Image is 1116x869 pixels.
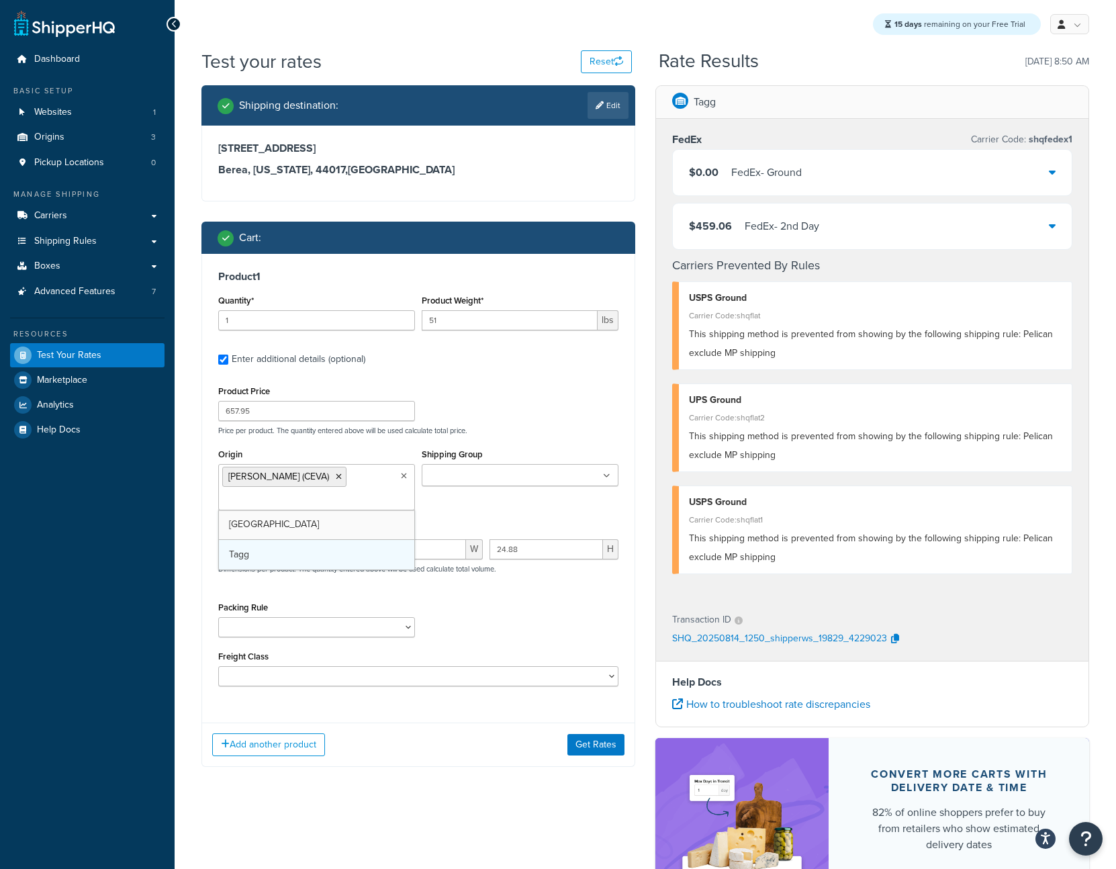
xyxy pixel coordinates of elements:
[10,189,165,200] div: Manage Shipping
[581,50,632,73] button: Reset
[10,47,165,72] a: Dashboard
[228,469,329,484] span: [PERSON_NAME] (CEVA)
[689,531,1053,564] span: This shipping method is prevented from showing by the following shipping rule: Pelican exclude MP...
[694,93,716,111] p: Tagg
[10,100,165,125] li: Websites
[10,150,165,175] li: Pickup Locations
[218,602,268,612] label: Packing Rule
[10,125,165,150] li: Origins
[1026,132,1072,146] span: shqfedex1
[689,289,1062,308] div: USPS Ground
[218,163,618,177] h3: Berea, [US_STATE], 44017 , [GEOGRAPHIC_DATA]
[894,18,922,30] strong: 15 days
[34,157,104,169] span: Pickup Locations
[689,306,1062,325] div: Carrier Code: shqflat
[689,408,1062,427] div: Carrier Code: shqflat2
[229,517,319,531] span: [GEOGRAPHIC_DATA]
[34,261,60,272] span: Boxes
[10,100,165,125] a: Websites1
[34,132,64,143] span: Origins
[229,547,249,561] span: Tagg
[567,734,624,756] button: Get Rates
[894,18,1025,30] span: remaining on your Free Trial
[218,270,618,283] h3: Product 1
[37,400,74,411] span: Analytics
[201,48,322,75] h1: Test your rates
[466,539,483,559] span: W
[219,510,414,539] a: [GEOGRAPHIC_DATA]
[422,295,483,306] label: Product Weight*
[10,125,165,150] a: Origins3
[34,54,80,65] span: Dashboard
[598,310,618,330] span: lbs
[603,539,618,559] span: H
[219,540,414,569] a: Tagg
[10,343,165,367] a: Test Your Rates
[10,85,165,97] div: Basic Setup
[10,393,165,417] a: Analytics
[672,696,870,712] a: How to troubleshoot rate discrepancies
[10,229,165,254] a: Shipping Rules
[37,424,81,436] span: Help Docs
[212,733,325,756] button: Add another product
[10,418,165,442] a: Help Docs
[672,629,887,649] p: SHQ_20250814_1250_shipperws_19829_4229023
[152,286,156,298] span: 7
[37,375,87,386] span: Marketplace
[731,163,802,182] div: FedEx - Ground
[151,132,156,143] span: 3
[239,99,338,111] h2: Shipping destination :
[659,51,759,72] h2: Rate Results
[689,429,1053,462] span: This shipping method is prevented from showing by the following shipping rule: Pelican exclude MP...
[10,203,165,228] a: Carriers
[672,674,1072,690] h4: Help Docs
[10,279,165,304] a: Advanced Features7
[218,449,242,459] label: Origin
[218,651,269,661] label: Freight Class
[689,218,732,234] span: $459.06
[153,107,156,118] span: 1
[861,768,1057,794] div: Convert more carts with delivery date & time
[745,217,819,236] div: FedEx - 2nd Day
[689,510,1062,529] div: Carrier Code: shqflat1
[239,232,261,244] h2: Cart :
[588,92,629,119] a: Edit
[218,386,270,396] label: Product Price
[10,279,165,304] li: Advanced Features
[672,257,1072,275] h4: Carriers Prevented By Rules
[215,426,622,435] p: Price per product. The quantity entered above will be used calculate total price.
[151,157,156,169] span: 0
[861,805,1057,853] div: 82% of online shoppers prefer to buy from retailers who show estimated delivery dates
[689,165,718,180] span: $0.00
[422,310,598,330] input: 0.00
[10,368,165,392] a: Marketplace
[232,350,365,369] div: Enter additional details (optional)
[10,150,165,175] a: Pickup Locations0
[672,133,702,146] h3: FedEx
[689,391,1062,410] div: UPS Ground
[218,310,415,330] input: 0.0
[34,107,72,118] span: Websites
[10,328,165,340] div: Resources
[689,327,1053,360] span: This shipping method is prevented from showing by the following shipping rule: Pelican exclude MP...
[689,493,1062,512] div: USPS Ground
[37,350,101,361] span: Test Your Rates
[34,210,67,222] span: Carriers
[422,449,483,459] label: Shipping Group
[34,236,97,247] span: Shipping Rules
[218,142,618,155] h3: [STREET_ADDRESS]
[218,295,254,306] label: Quantity*
[215,564,496,574] p: Dimensions per product. The quantity entered above will be used calculate total volume.
[218,355,228,365] input: Enter additional details (optional)
[672,610,731,629] p: Transaction ID
[1025,52,1089,71] p: [DATE] 8:50 AM
[10,254,165,279] a: Boxes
